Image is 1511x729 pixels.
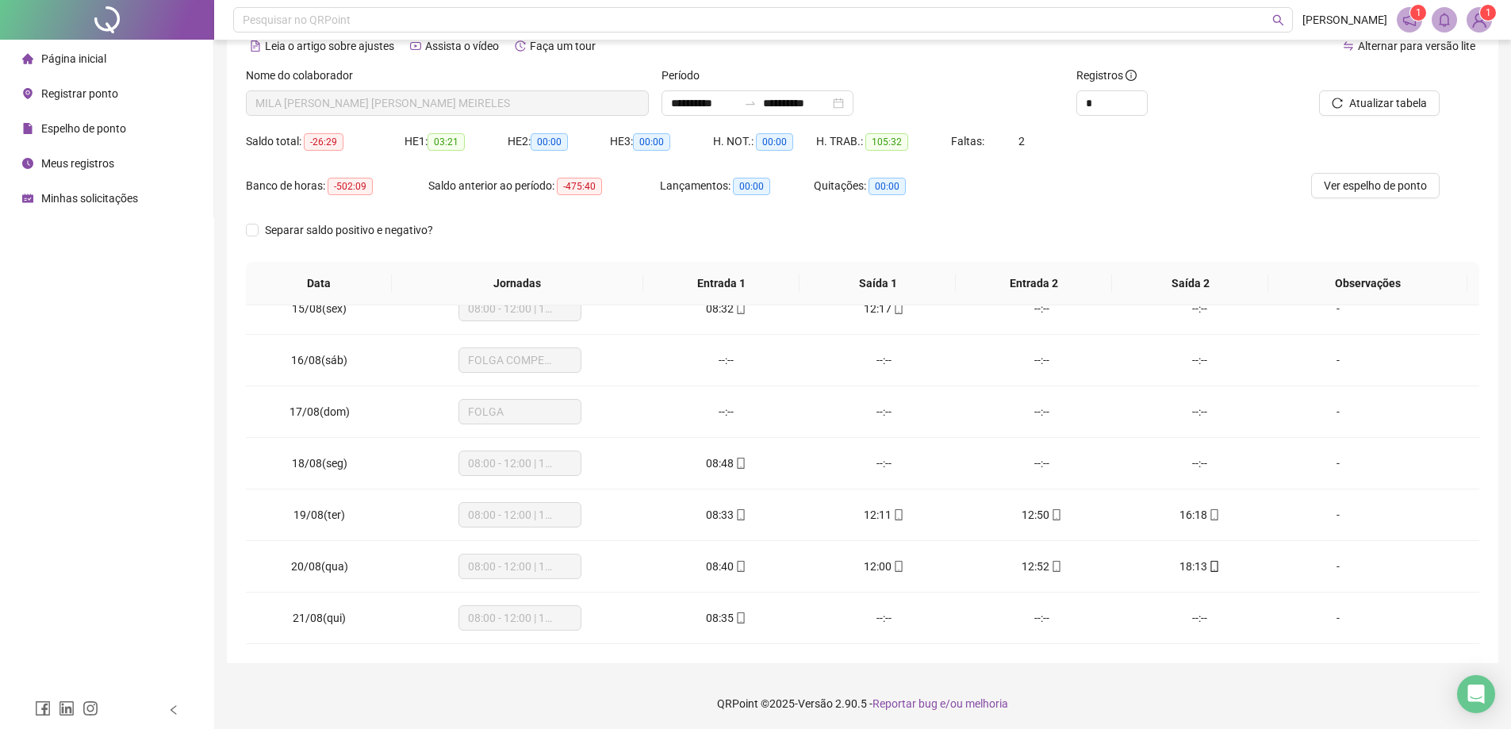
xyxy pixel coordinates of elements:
[744,97,757,109] span: swap-right
[265,40,394,52] span: Leia o artigo sobre ajustes
[1324,177,1427,194] span: Ver espelho de ponto
[291,354,347,366] span: 16/08(sáb)
[660,455,792,472] div: 08:48
[328,178,373,195] span: -502:09
[892,303,904,314] span: mobile
[1133,506,1266,524] div: 16:18
[1416,7,1421,18] span: 1
[22,158,33,169] span: clock-circle
[872,697,1008,710] span: Reportar bug e/ou melhoria
[292,302,347,315] span: 15/08(sex)
[756,133,793,151] span: 00:00
[976,403,1108,420] div: --:--
[428,177,660,195] div: Saldo anterior ao período:
[869,178,906,195] span: 00:00
[1480,5,1496,21] sup: Atualize o seu contato no menu Meus Dados
[530,40,596,52] span: Faça um tour
[41,52,106,65] span: Página inicial
[1302,11,1387,29] span: [PERSON_NAME]
[1402,13,1417,27] span: notification
[733,178,770,195] span: 00:00
[1207,509,1220,520] span: mobile
[818,609,950,627] div: --:--
[22,193,33,204] span: schedule
[425,40,499,52] span: Assista o vídeo
[531,133,568,151] span: 00:00
[259,221,439,239] span: Separar saldo positivo e negativo?
[405,132,508,151] div: HE 1:
[1343,40,1354,52] span: swap
[1272,14,1284,26] span: search
[816,132,951,151] div: H. TRAB.:
[293,612,346,624] span: 21/08(qui)
[250,40,261,52] span: file-text
[818,506,950,524] div: 12:11
[734,303,746,314] span: mobile
[660,506,792,524] div: 08:33
[1049,509,1062,520] span: mobile
[35,700,51,716] span: facebook
[976,455,1108,472] div: --:--
[976,506,1108,524] div: 12:50
[1133,609,1266,627] div: --:--
[1437,13,1452,27] span: bell
[1126,70,1137,81] span: info-circle
[557,178,602,195] span: -475:40
[818,351,950,369] div: --:--
[22,88,33,99] span: environment
[468,348,572,372] span: FOLGA COMPENSATÓRIA
[662,67,710,84] label: Período
[428,133,465,151] span: 03:21
[660,351,792,369] div: --:--
[734,458,746,469] span: mobile
[255,91,639,115] span: MILA TATIANA DA PAIXÃO BARROS MEIRELES
[818,455,950,472] div: --:--
[713,132,816,151] div: H. NOT.:
[392,262,643,305] th: Jornadas
[1112,262,1268,305] th: Saída 2
[1319,90,1440,116] button: Atualizar tabela
[1291,558,1385,575] div: -
[744,97,757,109] span: to
[1291,609,1385,627] div: -
[1049,561,1062,572] span: mobile
[1268,262,1467,305] th: Observações
[1133,403,1266,420] div: --:--
[660,403,792,420] div: --:--
[468,606,572,630] span: 08:00 - 12:00 | 13:00 - 18:00
[1486,7,1491,18] span: 1
[1291,506,1385,524] div: -
[468,503,572,527] span: 08:00 - 12:00 | 13:00 - 18:00
[610,132,713,151] div: HE 3:
[818,403,950,420] div: --:--
[246,132,405,151] div: Saldo total:
[1291,351,1385,369] div: -
[41,87,118,100] span: Registrar ponto
[892,561,904,572] span: mobile
[892,509,904,520] span: mobile
[291,560,348,573] span: 20/08(qua)
[508,132,611,151] div: HE 2:
[468,451,572,475] span: 08:00 - 12:00 | 13:00 - 18:00
[976,300,1108,317] div: --:--
[1018,135,1025,148] span: 2
[168,704,179,716] span: left
[956,262,1112,305] th: Entrada 2
[1410,5,1426,21] sup: 1
[865,133,908,151] span: 105:32
[734,561,746,572] span: mobile
[1207,561,1220,572] span: mobile
[1291,300,1385,317] div: -
[818,558,950,575] div: 12:00
[1467,8,1491,32] img: 84745
[246,262,392,305] th: Data
[976,609,1108,627] div: --:--
[951,135,987,148] span: Faltas:
[293,508,345,521] span: 19/08(ter)
[798,697,833,710] span: Versão
[1291,403,1385,420] div: -
[1291,455,1385,472] div: -
[41,157,114,170] span: Meus registros
[814,177,968,195] div: Quitações:
[468,400,572,424] span: FOLGA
